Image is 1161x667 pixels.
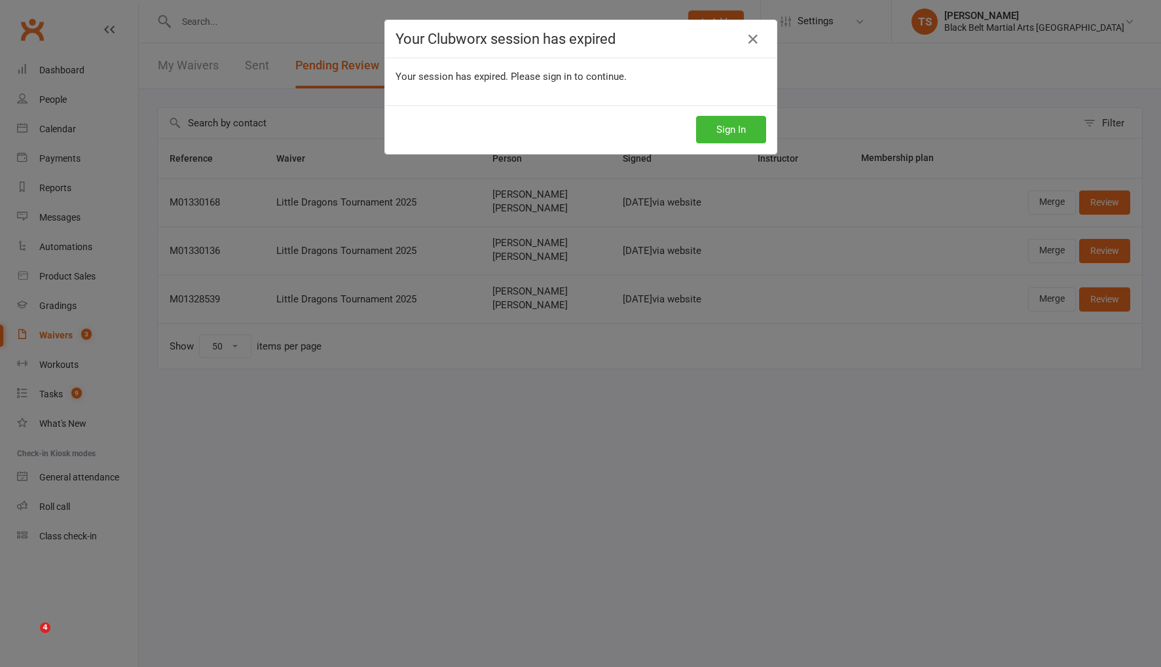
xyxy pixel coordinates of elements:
[743,29,764,50] a: Close
[696,116,766,143] button: Sign In
[13,622,45,654] iframe: Intercom live chat
[40,622,50,633] span: 4
[396,71,627,82] span: Your session has expired. Please sign in to continue.
[396,31,766,47] h4: Your Clubworx session has expired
